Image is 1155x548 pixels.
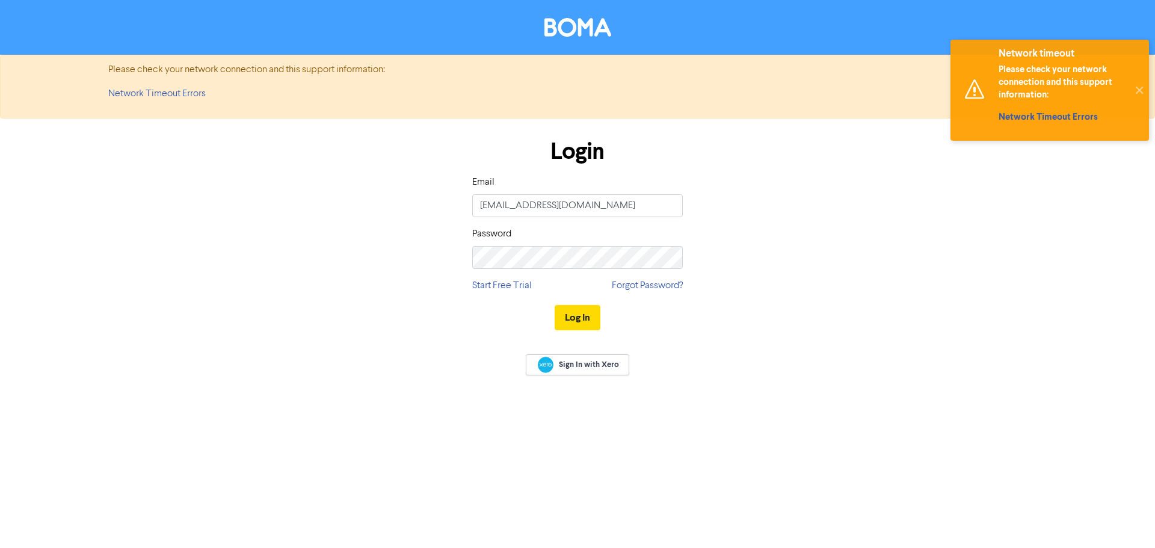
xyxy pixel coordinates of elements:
[526,354,629,375] a: Sign In with Xero
[612,279,683,293] a: Forgot Password?
[544,18,611,37] img: BOMA Logo
[472,175,494,189] label: Email
[1095,490,1155,548] iframe: Chat Widget
[472,279,532,293] a: Start Free Trial
[108,89,206,99] a: Network Timeout Errors
[999,111,1098,123] a: Network Timeout Errors
[538,357,553,373] img: Xero logo
[555,305,600,330] button: Log In
[559,359,619,370] span: Sign In with Xero
[999,63,1128,101] p: Please check your network connection and this support information:
[108,63,1047,77] p: Please check your network connection and this support information:
[472,227,511,241] label: Password
[999,48,1128,60] div: Network timeout
[472,138,683,165] h1: Login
